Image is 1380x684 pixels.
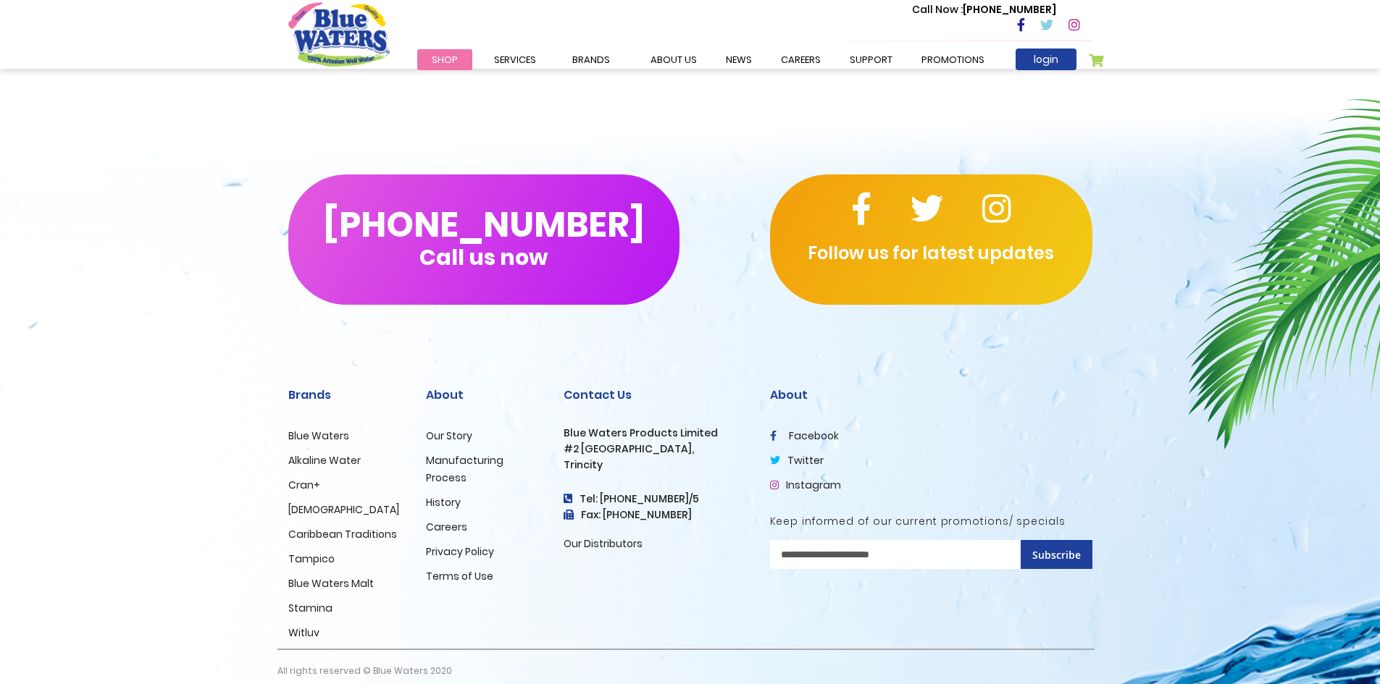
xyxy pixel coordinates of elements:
[711,49,766,70] a: News
[426,544,494,559] a: Privacy Policy
[288,576,374,591] a: Blue Waters Malt
[770,428,839,443] a: facebook
[564,536,643,551] a: Our Distributors
[288,527,397,541] a: Caribbean Traditions
[572,53,610,67] span: Brands
[288,625,319,640] a: Witluv
[288,601,333,615] a: Stamina
[288,428,349,443] a: Blue Waters
[288,174,679,305] button: [PHONE_NUMBER]Call us now
[288,502,399,517] a: [DEMOGRAPHIC_DATA]
[770,478,841,492] a: Instagram
[835,49,907,70] a: support
[564,493,748,505] h4: Tel: [PHONE_NUMBER]/5
[288,478,320,492] a: Cran+
[770,240,1092,266] p: Follow us for latest updates
[564,427,748,439] h3: Blue Waters Products Limited
[912,2,963,17] span: Call Now :
[288,388,404,402] h2: Brands
[564,459,748,471] h3: Trincity
[432,53,458,67] span: Shop
[419,253,548,261] span: Call us now
[426,569,493,583] a: Terms of Use
[426,428,472,443] a: Our Story
[426,495,461,510] a: History
[426,520,467,534] a: Careers
[426,388,542,402] h2: About
[1032,548,1081,562] span: Subscribe
[288,2,390,66] a: store logo
[912,2,1056,17] p: [PHONE_NUMBER]
[1016,48,1076,70] a: login
[564,388,748,402] h2: Contact Us
[770,515,1092,528] h5: Keep informed of our current promotions/ specials
[494,53,536,67] span: Services
[564,509,748,521] h3: Fax: [PHONE_NUMBER]
[288,552,335,566] a: Tampico
[766,49,835,70] a: careers
[770,388,1092,402] h2: About
[288,453,361,468] a: Alkaline Water
[907,49,999,70] a: Promotions
[426,453,503,485] a: Manufacturing Process
[564,443,748,455] h3: #2 [GEOGRAPHIC_DATA],
[770,453,824,468] a: twitter
[1021,540,1092,569] button: Subscribe
[636,49,711,70] a: about us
